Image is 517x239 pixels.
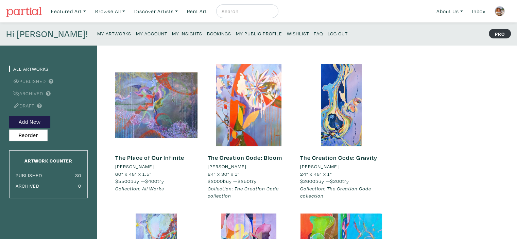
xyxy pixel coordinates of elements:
[300,178,349,184] span: buy — try
[115,178,164,184] span: buy — try
[208,171,240,177] span: 24" x 30" x 1"
[136,29,167,38] a: My Account
[115,163,197,170] a: [PERSON_NAME]
[489,29,511,38] strong: PRO
[207,29,231,38] a: Bookings
[115,154,184,161] a: The Place of Our Infinite
[9,102,34,109] a: Draft
[433,4,466,18] a: About Us
[115,163,154,170] li: [PERSON_NAME]
[16,183,39,189] small: Archived
[9,90,43,97] a: Archived
[469,4,488,18] a: Inbox
[207,30,231,37] small: Bookings
[208,178,223,184] span: $2000
[236,29,282,38] a: My Public Profile
[314,29,323,38] a: FAQ
[300,178,315,184] span: $2600
[78,183,81,189] small: 0
[75,172,81,178] small: 30
[115,185,164,192] em: Collection: All Works
[238,178,250,184] span: $250
[208,178,257,184] span: buy — try
[184,4,210,18] a: Rent Art
[300,171,332,177] span: 24" x 48" x 1"
[221,7,272,16] input: Search
[328,30,348,37] small: Log Out
[330,178,342,184] span: $200
[172,29,202,38] a: My Insights
[131,4,181,18] a: Discover Artists
[208,154,282,161] a: The Creation Code: Bloom
[6,29,88,39] h4: Hi [PERSON_NAME]!
[208,163,246,170] li: [PERSON_NAME]
[314,30,323,37] small: FAQ
[300,163,382,170] a: [PERSON_NAME]
[115,178,131,184] span: $5500
[92,4,128,18] a: Browse All
[300,154,377,161] a: The Creation Code: Gravity
[136,30,167,37] small: My Account
[97,29,131,38] a: My Artworks
[115,171,152,177] span: 60" x 48" x 1.5"
[208,185,279,199] em: Collection: The Creation Code collection
[328,29,348,38] a: Log Out
[145,178,157,184] span: $400
[24,157,72,164] small: Artwork Counter
[48,4,89,18] a: Featured Art
[9,130,48,141] button: Reorder
[16,172,42,178] small: Published
[287,30,309,37] small: Wishlist
[97,30,131,37] small: My Artworks
[9,78,46,84] a: Published
[172,30,202,37] small: My Insights
[9,66,49,72] a: All Artworks
[236,30,282,37] small: My Public Profile
[300,163,339,170] li: [PERSON_NAME]
[495,6,505,16] img: phpThumb.php
[300,185,371,199] em: Collection: The Creation Code collection
[208,163,290,170] a: [PERSON_NAME]
[287,29,309,38] a: Wishlist
[9,116,50,128] button: Add New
